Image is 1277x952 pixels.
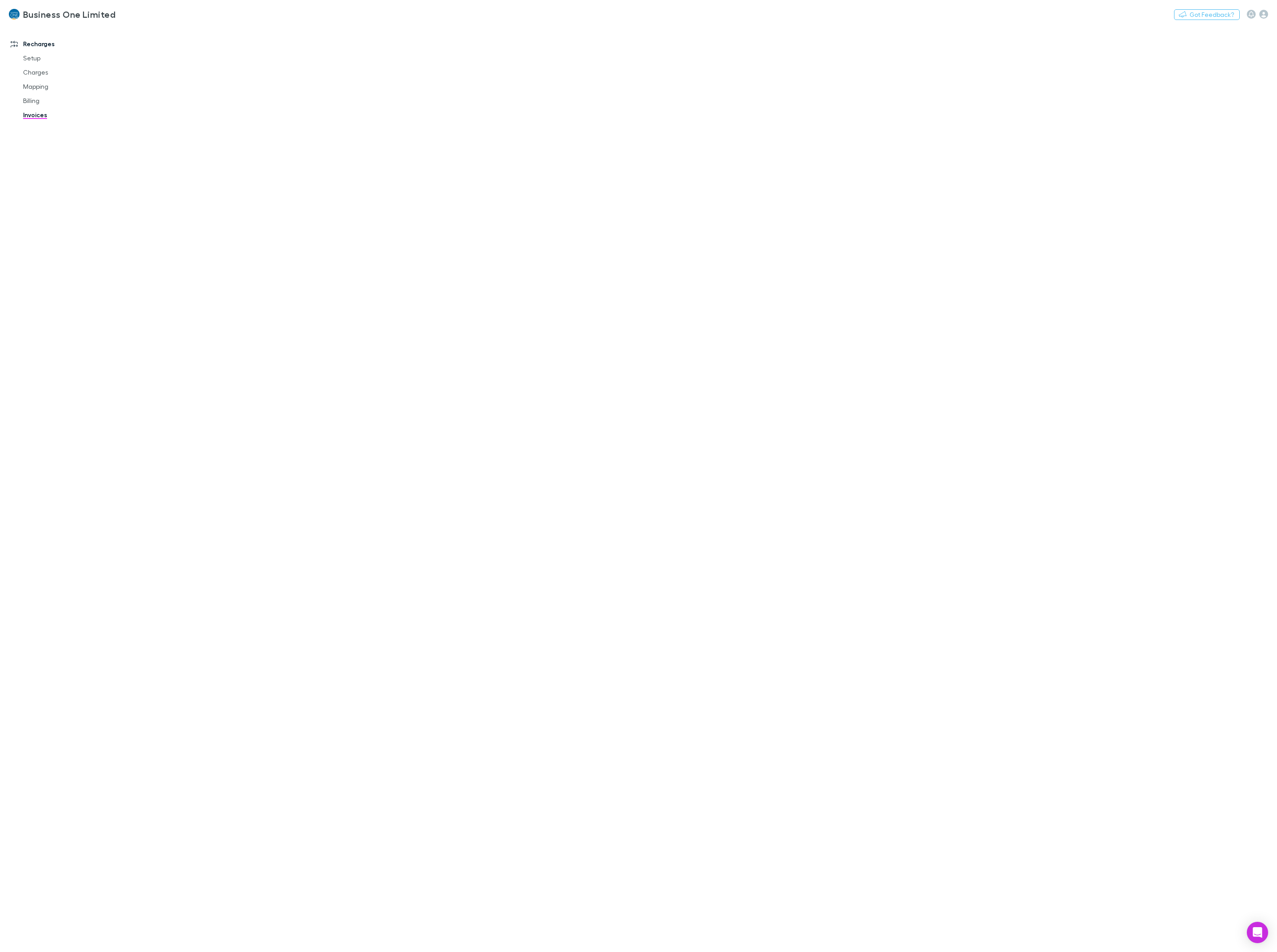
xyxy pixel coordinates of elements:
[2,37,129,51] a: Recharges
[14,108,129,122] a: Invoices
[14,51,129,65] a: Setup
[23,9,115,20] h3: Business One Limited
[1247,922,1268,943] div: Open Intercom Messenger
[1174,9,1240,20] button: Got Feedback?
[14,65,129,79] a: Charges
[14,79,129,94] a: Mapping
[9,9,20,20] img: Business One Limited's Logo
[4,4,121,25] a: Business One Limited
[14,94,129,108] a: Billing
